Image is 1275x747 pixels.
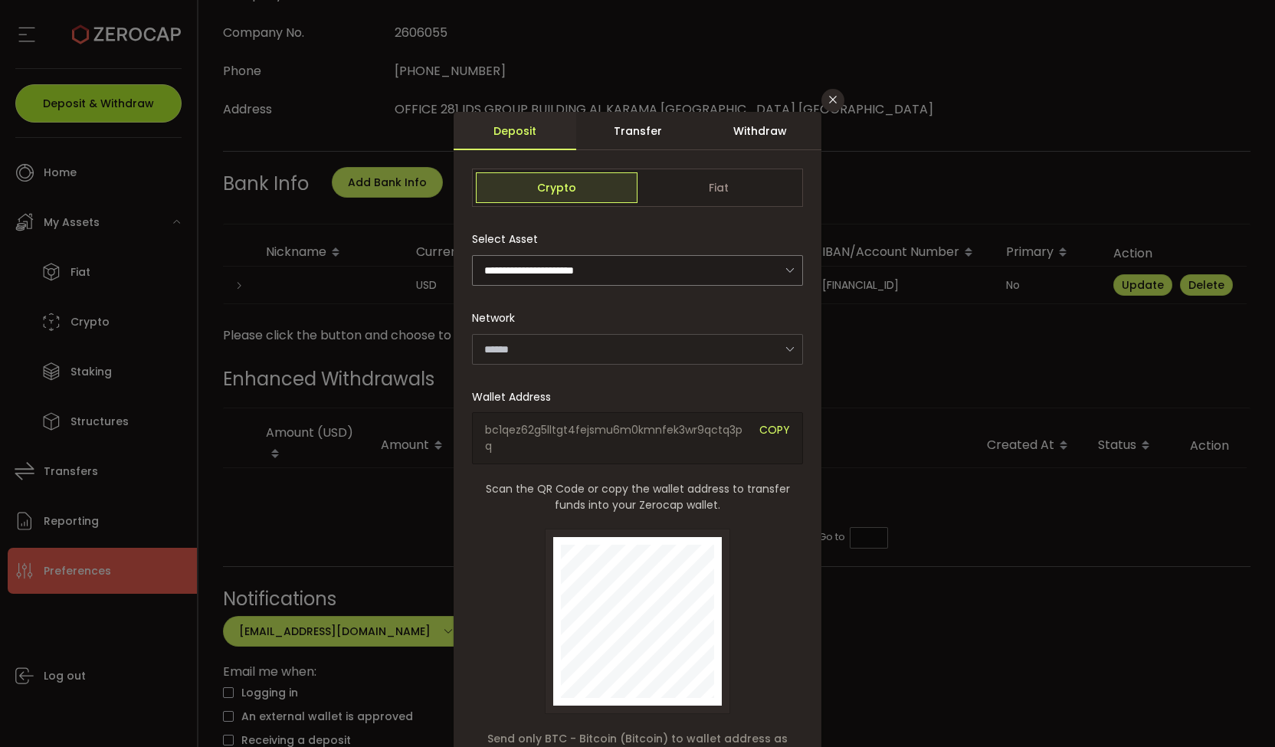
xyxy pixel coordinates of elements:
span: Scan the QR Code or copy the wallet address to transfer funds into your Zerocap wallet. [472,481,803,513]
div: Deposit [454,112,576,150]
div: Transfer [576,112,699,150]
label: Network [472,310,524,326]
span: Crypto [476,172,637,203]
label: Wallet Address [472,389,560,405]
span: Fiat [637,172,799,203]
span: COPY [759,422,790,454]
button: Close [821,89,844,112]
div: Withdraw [699,112,821,150]
span: bc1qez62g5lltgt4fejsmu6m0kmnfek3wr9qctq3pq [485,422,748,454]
div: 聊天小工具 [1091,582,1275,747]
label: Select Asset [472,231,547,247]
iframe: Chat Widget [1091,582,1275,747]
